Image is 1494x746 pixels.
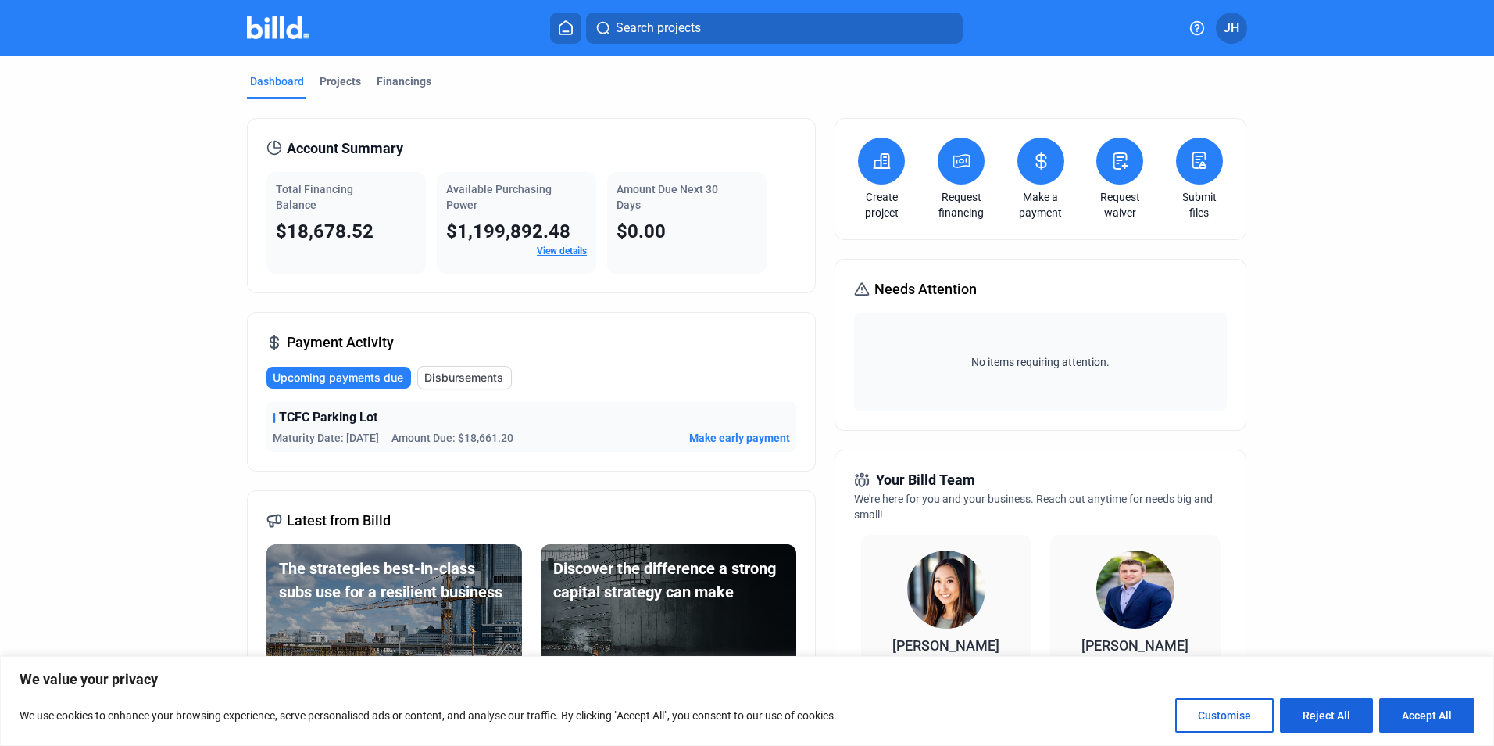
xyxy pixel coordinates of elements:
[279,408,377,427] span: TCFC Parking Lot
[892,637,999,654] span: [PERSON_NAME]
[689,430,790,446] button: Make early payment
[616,19,701,38] span: Search projects
[20,706,837,725] p: We use cookies to enhance your browsing experience, serve personalised ads or content, and analys...
[417,366,512,389] button: Disbursements
[446,183,552,211] span: Available Purchasing Power
[377,74,431,89] div: Financings
[1092,189,1147,221] a: Request waiver
[1081,637,1188,654] span: [PERSON_NAME]
[907,551,985,629] img: Relationship Manager
[287,332,394,353] span: Payment Activity
[1172,189,1227,221] a: Submit files
[537,246,587,256] a: View details
[1216,13,1247,44] button: JH
[586,13,963,44] button: Search projects
[1096,551,1174,629] img: Territory Manager
[250,74,304,89] div: Dashboard
[934,189,988,221] a: Request financing
[320,74,361,89] div: Projects
[1280,698,1373,733] button: Reject All
[1175,698,1274,733] button: Customise
[247,16,309,39] img: Billd Company Logo
[391,430,513,446] span: Amount Due: $18,661.20
[446,221,570,242] span: $1,199,892.48
[273,430,379,446] span: Maturity Date: [DATE]
[276,183,353,211] span: Total Financing Balance
[876,469,975,491] span: Your Billd Team
[276,221,373,242] span: $18,678.52
[1379,698,1474,733] button: Accept All
[424,370,503,386] span: Disbursements
[553,557,784,604] div: Discover the difference a strong capital strategy can make
[617,183,718,211] span: Amount Due Next 30 Days
[273,370,403,386] span: Upcoming payments due
[20,670,1474,689] p: We value your privacy
[874,278,977,300] span: Needs Attention
[854,189,909,221] a: Create project
[1224,19,1239,38] span: JH
[266,367,411,389] button: Upcoming payments due
[860,354,1220,370] span: No items requiring attention.
[279,557,509,604] div: The strategies best-in-class subs use for a resilient business
[1013,189,1068,221] a: Make a payment
[287,138,403,160] span: Account Summary
[287,510,391,532] span: Latest from Billd
[617,221,666,242] span: $0.00
[854,493,1213,521] span: We're here for you and your business. Reach out anytime for needs big and small!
